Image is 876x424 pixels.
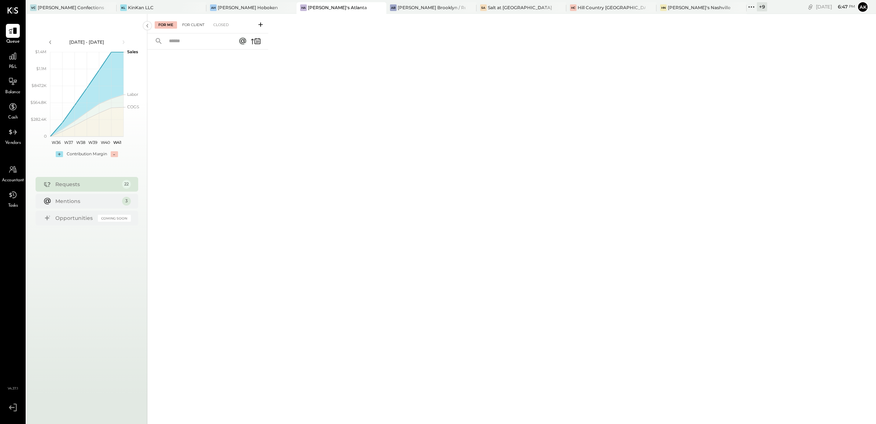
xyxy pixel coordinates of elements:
span: Balance [5,89,21,96]
div: [DATE] [816,3,855,10]
a: P&L [0,49,25,70]
text: $1.1M [36,66,47,71]
span: Accountant [2,177,24,184]
span: Tasks [8,203,18,209]
text: W39 [88,140,97,145]
div: HC [570,4,577,11]
div: [PERSON_NAME] Hoboken [218,4,278,11]
div: AB [390,4,397,11]
text: $847.2K [32,83,47,88]
div: Coming Soon [98,215,131,222]
div: KinKan LLC [128,4,154,11]
div: VC [30,4,37,11]
div: 22 [122,180,131,189]
div: Closed [210,21,232,29]
div: Contribution Margin [67,151,107,157]
div: [PERSON_NAME] Brooklyn / Rebel Cafe [398,4,465,11]
div: AH [210,4,217,11]
span: Cash [8,115,18,121]
div: [DATE] - [DATE] [56,39,118,45]
text: Sales [127,49,138,54]
div: Hill Country [GEOGRAPHIC_DATA] [578,4,645,11]
span: Vendors [5,140,21,146]
a: Queue [0,24,25,45]
a: Vendors [0,125,25,146]
div: copy link [807,3,814,11]
div: + 9 [757,2,767,11]
text: $1.4M [35,49,47,54]
text: W38 [76,140,85,145]
span: P&L [9,64,17,70]
a: Cash [0,100,25,121]
div: - [111,151,118,157]
div: HN [660,4,667,11]
div: Sa [480,4,487,11]
text: W37 [64,140,73,145]
div: [PERSON_NAME]'s Atlanta [308,4,367,11]
div: Requests [55,181,118,188]
a: Balance [0,75,25,96]
div: + [56,151,63,157]
div: For Client [178,21,208,29]
text: 0 [44,134,47,139]
a: Accountant [0,163,25,184]
div: Mentions [55,197,118,205]
text: W36 [52,140,61,145]
div: Salt at [GEOGRAPHIC_DATA] [488,4,552,11]
div: For Me [155,21,177,29]
text: W40 [100,140,110,145]
button: Ak [857,1,869,13]
span: Queue [6,39,20,45]
div: Opportunities [55,214,94,222]
div: HA [300,4,307,11]
text: $282.4K [31,117,47,122]
div: [PERSON_NAME] Confections - [GEOGRAPHIC_DATA] [38,4,106,11]
text: COGS [127,104,139,109]
text: $564.8K [30,100,47,105]
text: Labor [127,92,138,97]
div: [PERSON_NAME]'s Nashville [668,4,730,11]
div: 3 [122,197,131,206]
a: Tasks [0,188,25,209]
div: KL [120,4,127,11]
text: W41 [113,140,121,145]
